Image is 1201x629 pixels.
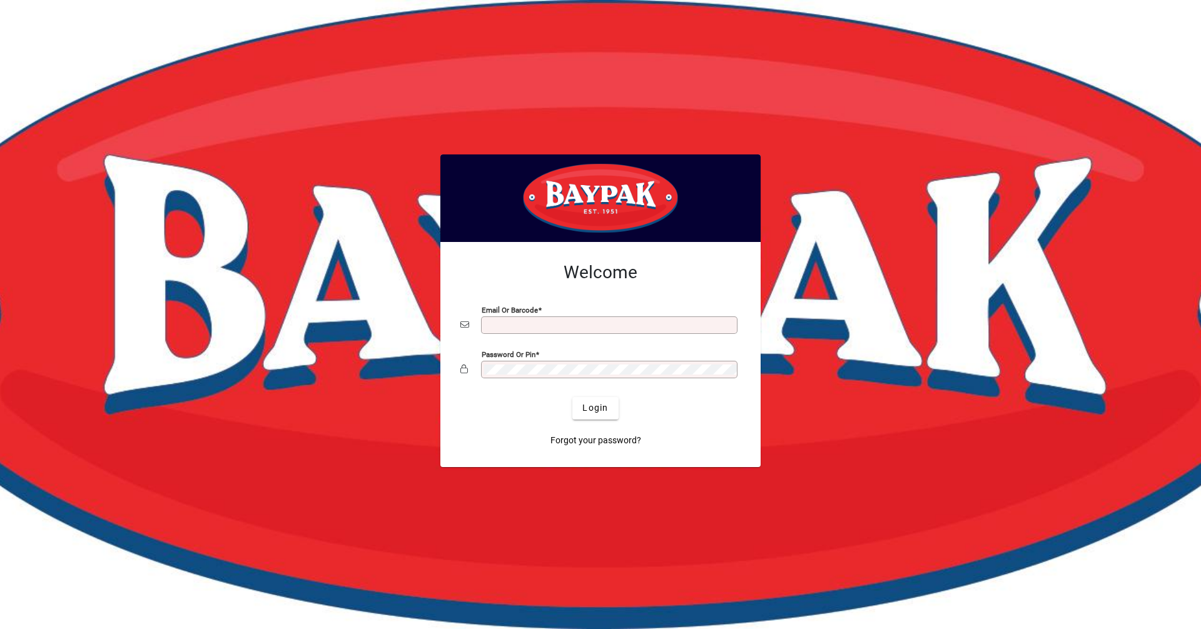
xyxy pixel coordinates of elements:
[545,430,646,452] a: Forgot your password?
[460,262,741,283] h2: Welcome
[550,434,641,447] span: Forgot your password?
[482,305,538,314] mat-label: Email or Barcode
[582,401,608,415] span: Login
[572,397,618,420] button: Login
[482,350,535,358] mat-label: Password or Pin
